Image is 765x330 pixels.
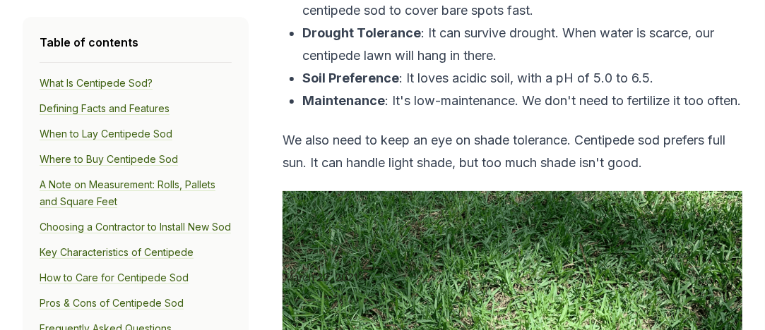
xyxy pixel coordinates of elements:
a: How to Care for Centipede Sod [40,271,189,284]
a: Pros & Cons of Centipede Sod [40,297,184,310]
p: : It can survive drought. When water is scarce, our centipede lawn will hang in there. [302,22,742,67]
a: A Note on Measurement: Rolls, Pallets and Square Feet [40,178,215,208]
p: : It loves acidic soil, with a pH of 5.0 to 6.5. [302,67,742,90]
a: Defining Facts and Features [40,102,170,115]
p: : It's low-maintenance. We don't need to fertilize it too often. [302,90,742,112]
b: Soil Preference [302,71,399,85]
a: Where to Buy Centipede Sod [40,153,178,166]
p: We also need to keep an eye on shade tolerance. Centipede sod prefers full sun. It can handle lig... [283,129,742,174]
b: Drought Tolerance [302,25,421,40]
b: Maintenance [302,93,385,108]
a: Key Characteristics of Centipede [40,246,194,259]
a: What Is Centipede Sod? [40,77,153,90]
h4: Table of contents [40,34,232,51]
a: When to Lay Centipede Sod [40,128,172,140]
a: Choosing a Contractor to Install New Sod [40,221,231,233]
